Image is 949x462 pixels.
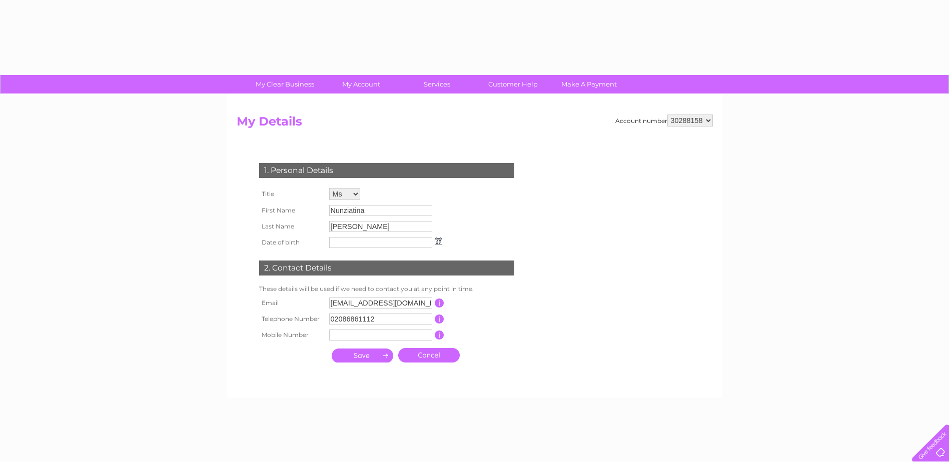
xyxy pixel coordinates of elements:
input: Information [435,298,444,307]
div: 2. Contact Details [259,260,514,275]
a: Services [396,75,478,93]
th: Telephone Number [257,311,327,327]
th: First Name [257,202,327,218]
a: Customer Help [472,75,554,93]
a: My Account [320,75,402,93]
input: Information [435,314,444,323]
h2: My Details [237,114,713,133]
input: Submit [332,348,393,362]
th: Email [257,295,327,311]
img: ... [435,237,442,245]
th: Last Name [257,218,327,234]
div: Account number [615,114,713,126]
th: Title [257,185,327,202]
a: Make A Payment [548,75,630,93]
div: 1. Personal Details [259,163,514,178]
a: My Clear Business [244,75,326,93]
a: Cancel [398,348,460,362]
input: Information [435,330,444,339]
td: These details will be used if we need to contact you at any point in time. [257,283,517,295]
th: Mobile Number [257,327,327,343]
th: Date of birth [257,234,327,250]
